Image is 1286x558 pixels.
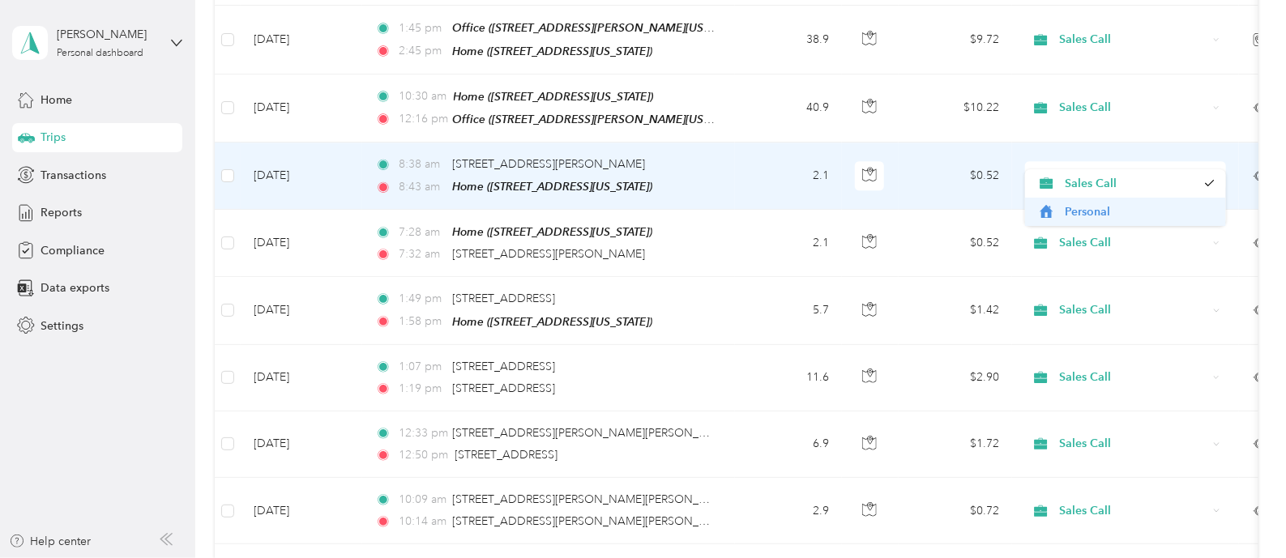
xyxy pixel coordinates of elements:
[452,113,746,126] span: Office ([STREET_ADDRESS][PERSON_NAME][US_STATE])
[735,210,842,277] td: 2.1
[899,411,1012,478] td: $1.72
[735,478,842,544] td: 2.9
[899,345,1012,411] td: $2.90
[735,345,842,411] td: 11.6
[1060,31,1208,49] span: Sales Call
[41,92,72,109] span: Home
[241,75,362,143] td: [DATE]
[399,155,445,173] span: 8:38 am
[452,315,652,328] span: Home ([STREET_ADDRESS][US_STATE])
[1066,203,1216,220] span: Personal
[399,313,445,330] span: 1:58 pm
[452,247,645,261] span: [STREET_ADDRESS][PERSON_NAME]
[1060,435,1208,453] span: Sales Call
[735,143,842,210] td: 2.1
[57,26,158,43] div: [PERSON_NAME]
[899,6,1012,74] td: $9.72
[399,19,445,37] span: 1:45 pm
[899,75,1012,143] td: $10.22
[1060,502,1208,520] span: Sales Call
[41,317,83,334] span: Settings
[241,6,362,74] td: [DATE]
[1066,175,1197,192] span: Sales Call
[899,277,1012,344] td: $1.42
[399,224,445,241] span: 7:28 am
[399,290,445,308] span: 1:49 pm
[454,90,654,103] span: Home ([STREET_ADDRESS][US_STATE])
[399,42,445,60] span: 2:45 pm
[41,129,66,146] span: Trips
[399,110,445,128] span: 12:16 pm
[57,49,143,58] div: Personal dashboard
[241,478,362,544] td: [DATE]
[452,381,555,395] span: [STREET_ADDRESS]
[1060,301,1208,319] span: Sales Call
[452,492,735,506] span: [STREET_ADDRESS][PERSON_NAME][PERSON_NAME]
[399,358,445,376] span: 1:07 pm
[399,380,445,398] span: 1:19 pm
[735,6,842,74] td: 38.9
[399,424,445,442] span: 12:33 pm
[1060,234,1208,252] span: Sales Call
[1060,99,1208,117] span: Sales Call
[735,75,842,143] td: 40.9
[452,21,746,35] span: Office ([STREET_ADDRESS][PERSON_NAME][US_STATE])
[455,448,558,462] span: [STREET_ADDRESS]
[241,210,362,277] td: [DATE]
[399,178,445,196] span: 8:43 am
[41,242,105,259] span: Compliance
[1195,467,1286,558] iframe: Everlance-gr Chat Button Frame
[1060,167,1208,185] span: Sales Call
[452,426,735,440] span: [STREET_ADDRESS][PERSON_NAME][PERSON_NAME]
[452,360,555,373] span: [STREET_ADDRESS]
[241,411,362,478] td: [DATE]
[399,87,446,105] span: 10:30 am
[241,277,362,344] td: [DATE]
[899,478,1012,544] td: $0.72
[9,533,92,550] button: Help center
[399,245,445,263] span: 7:32 am
[735,411,842,478] td: 6.9
[41,204,82,221] span: Reports
[399,446,448,464] span: 12:50 pm
[1060,368,1208,386] span: Sales Call
[452,292,555,305] span: [STREET_ADDRESS]
[399,491,445,509] span: 10:09 am
[452,45,652,58] span: Home ([STREET_ADDRESS][US_STATE])
[241,345,362,411] td: [DATE]
[41,167,106,184] span: Transactions
[241,143,362,210] td: [DATE]
[452,225,652,238] span: Home ([STREET_ADDRESS][US_STATE])
[452,180,652,193] span: Home ([STREET_ADDRESS][US_STATE])
[399,513,445,530] span: 10:14 am
[899,210,1012,277] td: $0.52
[452,514,735,528] span: [STREET_ADDRESS][PERSON_NAME][PERSON_NAME]
[899,143,1012,210] td: $0.52
[735,277,842,344] td: 5.7
[41,279,109,296] span: Data exports
[452,157,645,171] span: [STREET_ADDRESS][PERSON_NAME]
